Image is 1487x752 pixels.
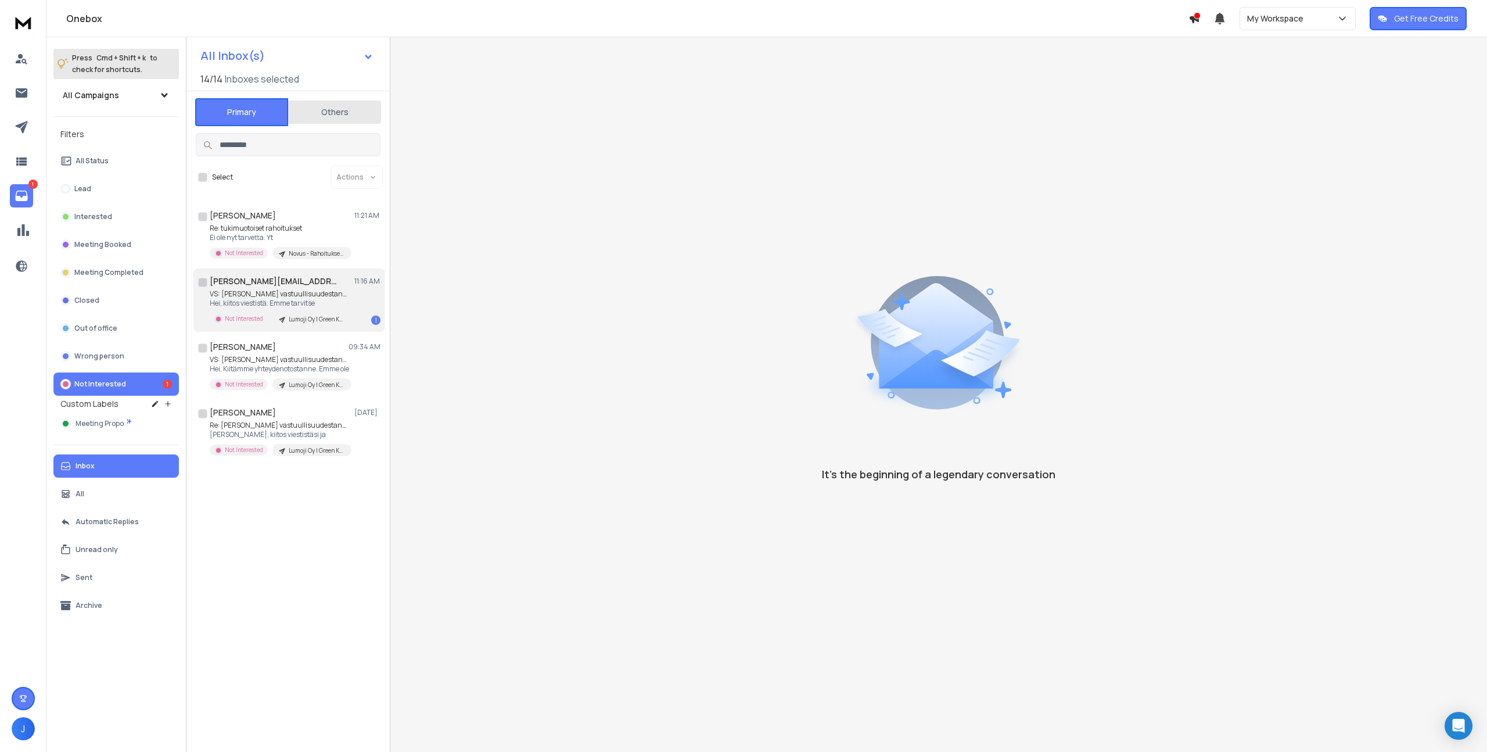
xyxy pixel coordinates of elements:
button: Automatic Replies [53,510,179,533]
button: Not Interested1 [53,373,179,396]
p: Lead [74,184,91,194]
p: Interested [74,212,112,221]
p: [PERSON_NAME], kiitos viestistäsi ja [210,430,349,439]
button: Others [288,99,381,125]
p: Inbox [76,461,95,471]
p: Not Interested [225,314,263,323]
p: Ei ole nyt tarvetta. Yt [210,233,349,242]
span: Meeting Propo [76,419,124,428]
button: Unread only [53,538,179,561]
p: Hei, Kiitämme yhteydenotostanne. Emme ole [210,364,349,374]
button: Inbox [53,454,179,478]
button: Meeting Propo [53,412,179,435]
button: Get Free Credits [1370,7,1467,30]
p: Closed [74,296,99,305]
button: All [53,482,179,506]
button: J [12,717,35,740]
h1: All Campaigns [63,89,119,101]
label: Select [212,173,233,182]
p: Lumoji Oy | Green Key Kampanja [289,446,344,455]
h1: Onebox [66,12,1188,26]
p: VS: [PERSON_NAME] vastuullisuudestanne? [210,289,349,299]
h1: All Inbox(s) [200,50,265,62]
p: Re: tukimuotoiset rahoitukset [210,224,349,233]
p: Press to check for shortcuts. [72,52,157,76]
h1: [PERSON_NAME][EMAIL_ADDRESS][DOMAIN_NAME] [210,275,337,287]
p: Out of office [74,324,117,333]
h1: [PERSON_NAME] [210,210,276,221]
button: Wrong person [53,345,179,368]
p: Wrong person [74,352,124,361]
p: Lumoji Oy | Green Key Kampanja [289,315,344,324]
p: [DATE] [354,408,380,417]
p: Hei, kiitos viestistä. Emme tarvitse [210,299,349,308]
button: Meeting Booked [53,233,179,256]
p: Not Interested [225,380,263,389]
p: Meeting Booked [74,240,131,249]
p: Not Interested [74,379,126,389]
p: 11:21 AM [354,211,380,220]
button: Primary [195,98,288,126]
p: Novus - Rahoituksen Saaneet (Uusintakierros 3200-3500) [289,249,344,258]
p: 11:16 AM [354,277,380,286]
p: Not Interested [225,249,263,257]
span: 14 / 14 [200,72,222,86]
p: VS: [PERSON_NAME] vastuullisuudestanne? [210,355,349,364]
button: Archive [53,594,179,617]
h1: [PERSON_NAME] [210,341,276,353]
div: Open Intercom Messenger [1445,712,1472,740]
p: 09:34 AM [349,342,380,352]
p: Sent [76,573,92,582]
p: Meeting Completed [74,268,143,277]
button: All Inbox(s) [191,44,383,67]
p: Unread only [76,545,118,554]
h3: Filters [53,126,179,142]
p: All Status [76,156,109,166]
p: Not Interested [225,446,263,454]
button: Interested [53,205,179,228]
h3: Custom Labels [60,398,118,410]
button: Out of office [53,317,179,340]
p: Re: [PERSON_NAME] vastuullisuudestanne? [210,421,349,430]
button: Closed [53,289,179,312]
button: Meeting Completed [53,261,179,284]
p: Archive [76,601,102,610]
button: Sent [53,566,179,589]
p: All [76,489,84,499]
span: Cmd + Shift + k [95,51,148,65]
h1: [PERSON_NAME] [210,407,276,418]
p: My Workspace [1247,13,1308,24]
div: 1 [371,316,380,325]
a: 1 [10,184,33,207]
p: Get Free Credits [1394,13,1459,24]
h3: Inboxes selected [225,72,299,86]
p: Lumoji Oy | Green Key Kampanja [289,381,344,389]
div: 1 [163,379,172,389]
p: It’s the beginning of a legendary conversation [822,466,1055,482]
p: 1 [28,180,38,189]
button: All Campaigns [53,84,179,107]
button: All Status [53,149,179,173]
p: Automatic Replies [76,517,139,527]
img: logo [12,12,35,33]
button: Lead [53,177,179,200]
